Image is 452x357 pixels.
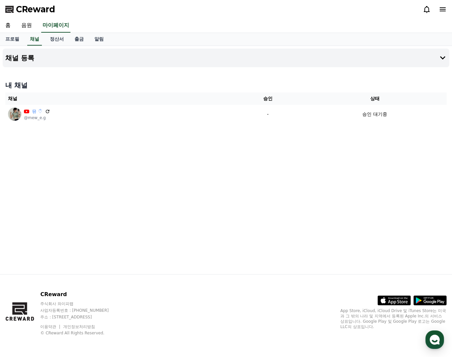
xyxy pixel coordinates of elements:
[24,115,50,120] p: @mew_e.g
[233,92,303,105] th: 승인
[40,314,121,320] p: 주소 : [STREET_ADDRESS]
[63,324,95,329] a: 개인정보처리방침
[3,49,449,67] button: 채널 등록
[235,111,300,118] p: -
[40,330,121,336] p: © CReward All Rights Reserved.
[5,81,447,90] h4: 내 채널
[5,4,55,15] a: CReward
[40,290,121,298] p: CReward
[340,308,447,329] p: App Store, iCloud, iCloud Drive 및 iTunes Store는 미국과 그 밖의 나라 및 지역에서 등록된 Apple Inc.의 서비스 상표입니다. Goo...
[40,324,61,329] a: 이용약관
[362,111,387,118] p: 승인 대기중
[27,33,42,46] a: 채널
[16,4,55,15] span: CReward
[5,92,233,105] th: 채널
[40,301,121,306] p: 주식회사 와이피랩
[5,54,34,62] h4: 채널 등록
[303,92,447,105] th: 상태
[40,308,121,313] p: 사업자등록번호 : [PHONE_NUMBER]
[45,33,69,46] a: 정산서
[16,19,37,33] a: 음원
[41,19,70,33] a: 마이페이지
[8,107,21,121] img: 뮤 ♡ᩚ
[89,33,109,46] a: 알림
[69,33,89,46] a: 출금
[32,108,42,115] a: 뮤 ♡ᩚ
